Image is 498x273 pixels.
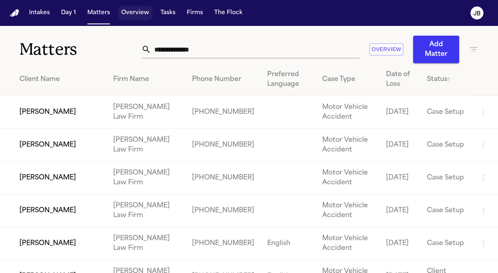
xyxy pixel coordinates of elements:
[413,36,459,63] button: Add Matter
[380,194,420,227] td: [DATE]
[107,194,186,227] td: [PERSON_NAME] Law Firm
[420,162,472,194] td: Case Setup
[107,227,186,260] td: [PERSON_NAME] Law Firm
[107,129,186,162] td: [PERSON_NAME] Law Firm
[118,6,152,20] button: Overview
[84,6,113,20] button: Matters
[19,75,100,84] div: Client Name
[473,11,481,17] text: JB
[369,43,403,56] button: Overview
[380,96,420,129] td: [DATE]
[186,96,261,129] td: [PHONE_NUMBER]
[113,75,179,84] div: Firm Name
[186,129,261,162] td: [PHONE_NUMBER]
[26,6,53,20] button: Intakes
[420,96,472,129] td: Case Setup
[380,162,420,194] td: [DATE]
[316,194,379,227] td: Motor Vehicle Accident
[186,194,261,227] td: [PHONE_NUMBER]
[316,129,379,162] td: Motor Vehicle Accident
[10,9,19,17] a: Home
[19,39,141,60] h1: Matters
[316,227,379,260] td: Motor Vehicle Accident
[58,6,79,20] button: Day 1
[386,70,414,89] div: Date of Loss
[420,227,472,260] td: Case Setup
[267,70,309,89] div: Preferred Language
[192,75,254,84] div: Phone Number
[261,227,316,260] td: English
[316,162,379,194] td: Motor Vehicle Accident
[184,6,206,20] button: Firms
[380,227,420,260] td: [DATE]
[322,75,373,84] div: Case Type
[316,96,379,129] td: Motor Vehicle Accident
[107,96,186,129] td: [PERSON_NAME] Law Firm
[10,9,19,17] img: Finch Logo
[186,162,261,194] td: [PHONE_NUMBER]
[211,6,246,20] button: The Flock
[107,162,186,194] td: [PERSON_NAME] Law Firm
[186,227,261,260] td: [PHONE_NUMBER]
[420,194,472,227] td: Case Setup
[420,129,472,162] td: Case Setup
[157,6,179,20] button: Tasks
[427,75,466,84] div: Status ↑
[380,129,420,162] td: [DATE]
